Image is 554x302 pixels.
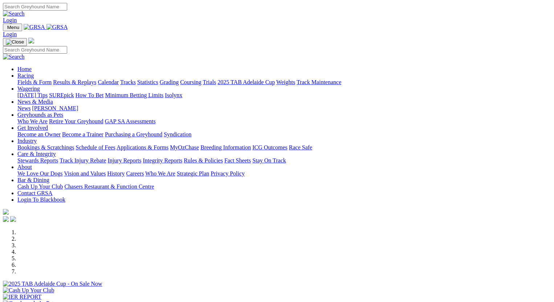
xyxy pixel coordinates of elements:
a: Contact GRSA [17,190,52,196]
a: Vision and Values [64,170,106,177]
a: Fields & Form [17,79,52,85]
a: Login [3,31,17,37]
a: Injury Reports [107,157,141,164]
img: 2025 TAB Adelaide Cup - On Sale Now [3,281,102,287]
a: Cash Up Your Club [17,183,63,190]
span: Menu [7,25,19,30]
a: Become a Trainer [62,131,103,137]
img: Close [6,39,24,45]
a: Wagering [17,86,40,92]
img: facebook.svg [3,216,9,222]
input: Search [3,3,67,11]
a: Racing [17,73,34,79]
img: logo-grsa-white.png [3,209,9,215]
a: Tracks [120,79,136,85]
a: Home [17,66,32,72]
div: Wagering [17,92,551,99]
a: Stewards Reports [17,157,58,164]
div: Greyhounds as Pets [17,118,551,125]
a: Bar & Dining [17,177,49,183]
img: Search [3,54,25,60]
button: Toggle navigation [3,24,22,31]
a: Login To Blackbook [17,196,65,203]
a: Race Safe [289,144,312,150]
div: About [17,170,551,177]
a: Results & Replays [53,79,96,85]
img: GRSA [24,24,45,30]
a: GAP SA Assessments [105,118,156,124]
div: Get Involved [17,131,551,138]
a: Greyhounds as Pets [17,112,63,118]
img: IER REPORT [3,294,41,300]
a: Coursing [180,79,201,85]
input: Search [3,46,67,54]
a: Privacy Policy [211,170,245,177]
img: twitter.svg [10,216,16,222]
a: Grading [160,79,179,85]
img: logo-grsa-white.png [28,38,34,44]
a: Become an Owner [17,131,61,137]
a: ICG Outcomes [252,144,287,150]
a: Schedule of Fees [76,144,115,150]
a: Bookings & Scratchings [17,144,74,150]
img: Search [3,11,25,17]
a: News [17,105,30,111]
a: About [17,164,32,170]
a: Stay On Track [252,157,286,164]
div: Bar & Dining [17,183,551,190]
a: Login [3,17,17,23]
div: Industry [17,144,551,151]
a: Track Maintenance [297,79,341,85]
a: Careers [126,170,144,177]
a: Calendar [98,79,119,85]
div: Racing [17,79,551,86]
a: Track Injury Rebate [60,157,106,164]
a: Minimum Betting Limits [105,92,163,98]
a: MyOzChase [170,144,199,150]
img: GRSA [46,24,68,30]
a: Chasers Restaurant & Function Centre [64,183,154,190]
div: Care & Integrity [17,157,551,164]
a: How To Bet [76,92,104,98]
a: News & Media [17,99,53,105]
img: Cash Up Your Club [3,287,54,294]
a: Rules & Policies [184,157,223,164]
a: Trials [203,79,216,85]
a: Fact Sheets [224,157,251,164]
a: Get Involved [17,125,48,131]
a: Strategic Plan [177,170,209,177]
a: Who We Are [17,118,48,124]
a: Integrity Reports [143,157,182,164]
button: Toggle navigation [3,38,27,46]
a: Weights [276,79,295,85]
a: Purchasing a Greyhound [105,131,162,137]
a: Care & Integrity [17,151,56,157]
a: Applications & Forms [117,144,168,150]
a: Isolynx [165,92,182,98]
a: Retire Your Greyhound [49,118,103,124]
a: We Love Our Dogs [17,170,62,177]
a: [DATE] Tips [17,92,48,98]
a: SUREpick [49,92,74,98]
a: 2025 TAB Adelaide Cup [217,79,275,85]
a: Who We Are [145,170,175,177]
a: Syndication [164,131,191,137]
a: Statistics [137,79,158,85]
a: Industry [17,138,37,144]
div: News & Media [17,105,551,112]
a: History [107,170,125,177]
a: Breeding Information [200,144,251,150]
a: [PERSON_NAME] [32,105,78,111]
